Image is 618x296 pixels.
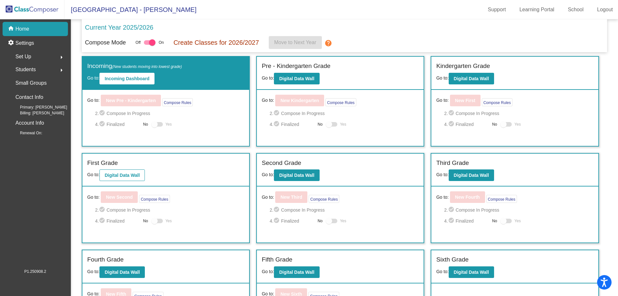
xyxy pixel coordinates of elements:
button: Digital Data Wall [274,266,319,278]
label: Fourth Grade [87,255,124,264]
a: School [563,5,589,15]
span: 2. Compose In Progress [444,206,594,214]
span: Yes [340,120,346,128]
span: 4. Finalized [444,120,489,128]
span: On [159,40,164,45]
mat-icon: home [8,25,15,33]
p: Small Groups [15,79,47,88]
mat-icon: check_circle [273,206,281,214]
button: Digital Data Wall [449,169,494,181]
b: New Pre - Kindergarten [106,98,156,103]
button: Incoming Dashboard [99,73,154,84]
span: Go to: [436,194,448,201]
mat-icon: arrow_right [58,53,65,61]
button: New Fourth [450,191,485,203]
button: Compose Rules [486,195,517,203]
button: Digital Data Wall [274,169,319,181]
button: Compose Rules [325,98,356,106]
span: Go to: [262,194,274,201]
span: Go to: [87,269,99,274]
span: Go to: [262,97,274,104]
button: New Kindergarten [275,95,324,106]
span: Go to: [436,269,448,274]
span: Yes [340,217,346,225]
a: Learning Portal [514,5,560,15]
span: Go to: [436,172,448,177]
mat-icon: help [324,39,332,47]
span: 2. Compose In Progress [270,110,419,117]
mat-icon: check_circle [273,110,281,117]
button: Digital Data Wall [449,73,494,84]
mat-icon: check_circle [99,206,107,214]
label: Fifth Grade [262,255,292,264]
span: 2. Compose In Progress [270,206,419,214]
mat-icon: check_circle [273,120,281,128]
mat-icon: check_circle [99,120,107,128]
span: Go to: [436,75,448,81]
mat-icon: check_circle [99,217,107,225]
button: Digital Data Wall [274,73,319,84]
p: Contact Info [15,93,43,102]
button: Compose Rules [309,195,339,203]
button: Compose Rules [162,98,193,106]
span: No [318,218,323,224]
span: Yes [514,217,521,225]
b: New Fourth [455,195,480,200]
b: Digital Data Wall [105,270,140,275]
span: 4. Finalized [444,217,489,225]
b: Digital Data Wall [279,76,314,81]
span: 4. Finalized [270,217,314,225]
button: Digital Data Wall [99,266,145,278]
p: Compose Mode [85,38,126,47]
span: No [143,218,148,224]
span: Go to: [87,194,99,201]
b: New First [455,98,475,103]
b: Digital Data Wall [454,76,489,81]
label: Second Grade [262,158,301,168]
span: Billing: [PERSON_NAME] [10,110,64,116]
span: Go to: [262,172,274,177]
span: 4. Finalized [95,217,140,225]
span: 2. Compose In Progress [95,110,244,117]
b: New Third [280,195,302,200]
p: Create Classes for 2026/2027 [173,38,259,47]
span: Students [15,65,36,74]
label: Third Grade [436,158,469,168]
button: New Third [275,191,307,203]
span: No [318,121,323,127]
span: Yes [165,217,172,225]
span: No [492,121,497,127]
button: Move to Next Year [269,36,322,49]
span: 2. Compose In Progress [95,206,244,214]
p: Home [15,25,29,33]
span: Yes [514,120,521,128]
button: Digital Data Wall [449,266,494,278]
span: Yes [165,120,172,128]
mat-icon: check_circle [448,206,456,214]
label: First Grade [87,158,118,168]
p: Settings [15,39,34,47]
span: No [143,121,148,127]
mat-icon: settings [8,39,15,47]
b: Digital Data Wall [454,270,489,275]
span: Go to: [262,269,274,274]
p: Account Info [15,119,44,128]
label: Kindergarten Grade [436,62,490,71]
span: [GEOGRAPHIC_DATA] - [PERSON_NAME] [64,5,196,15]
b: Digital Data Wall [454,173,489,178]
button: Compose Rules [139,195,170,203]
span: Move to Next Year [274,40,316,45]
mat-icon: check_circle [99,110,107,117]
b: Digital Data Wall [279,270,314,275]
mat-icon: check_circle [448,110,456,117]
span: Primary: [PERSON_NAME] [10,104,67,110]
mat-icon: check_circle [448,120,456,128]
span: Go to: [262,75,274,81]
span: 2. Compose In Progress [444,110,594,117]
label: Pre - Kindergarten Grade [262,62,330,71]
span: No [492,218,497,224]
p: Current Year 2025/2026 [85,23,153,32]
span: Off [136,40,141,45]
span: Go to: [87,75,99,81]
button: New First [450,95,481,106]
